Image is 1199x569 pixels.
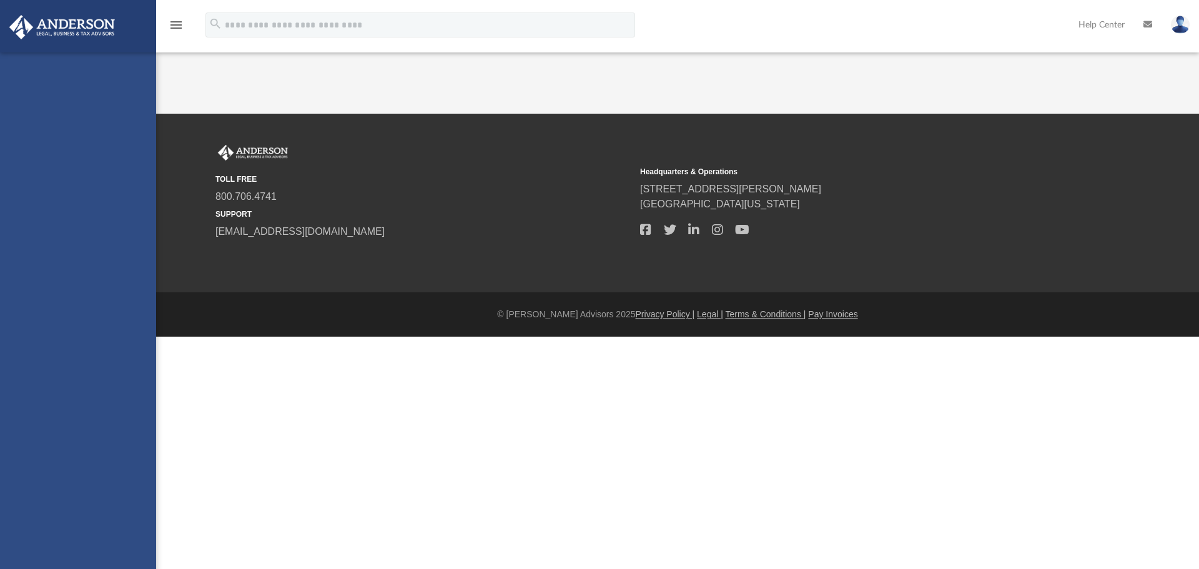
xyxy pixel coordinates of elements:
img: Anderson Advisors Platinum Portal [6,15,119,39]
img: Anderson Advisors Platinum Portal [215,145,290,161]
i: menu [169,17,184,32]
a: [EMAIL_ADDRESS][DOMAIN_NAME] [215,226,385,237]
div: © [PERSON_NAME] Advisors 2025 [156,308,1199,321]
a: [STREET_ADDRESS][PERSON_NAME] [640,184,821,194]
a: menu [169,24,184,32]
a: Legal | [697,309,723,319]
small: TOLL FREE [215,174,631,185]
a: Pay Invoices [808,309,857,319]
a: Terms & Conditions | [726,309,806,319]
a: Privacy Policy | [636,309,695,319]
a: 800.706.4741 [215,191,277,202]
a: [GEOGRAPHIC_DATA][US_STATE] [640,199,800,209]
small: SUPPORT [215,209,631,220]
img: User Pic [1171,16,1190,34]
i: search [209,17,222,31]
small: Headquarters & Operations [640,166,1056,177]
